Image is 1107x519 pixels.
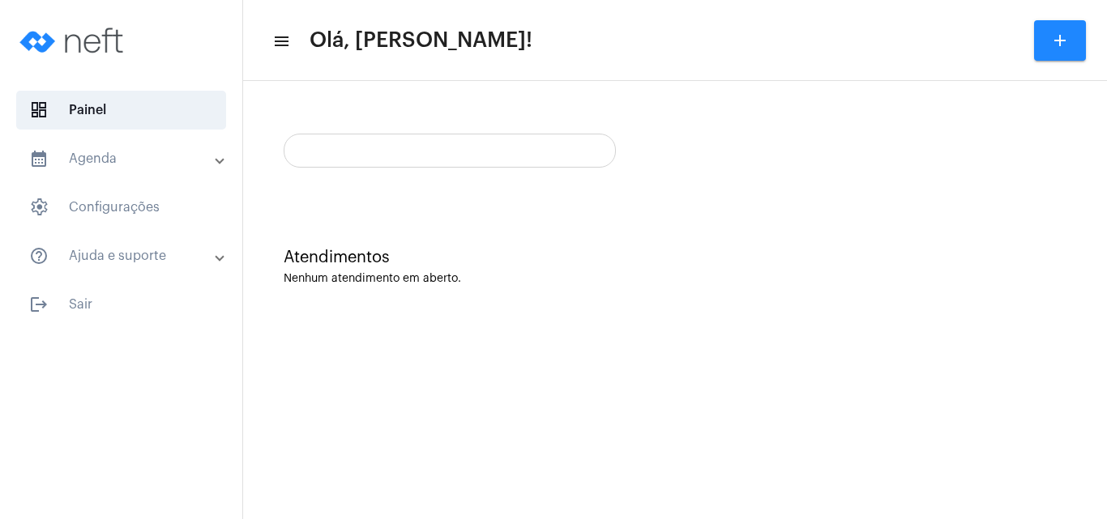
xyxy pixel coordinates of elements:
[29,149,216,168] mat-panel-title: Agenda
[284,273,1066,285] div: Nenhum atendimento em aberto.
[29,295,49,314] mat-icon: sidenav icon
[29,246,216,266] mat-panel-title: Ajuda e suporte
[16,188,226,227] span: Configurações
[310,28,532,53] span: Olá, [PERSON_NAME]!
[284,249,1066,266] div: Atendimentos
[10,139,242,178] mat-expansion-panel-header: sidenav iconAgenda
[16,91,226,130] span: Painel
[272,32,289,51] mat-icon: sidenav icon
[16,285,226,324] span: Sair
[13,8,135,73] img: logo-neft-novo-2.png
[29,149,49,168] mat-icon: sidenav icon
[10,236,242,275] mat-expansion-panel-header: sidenav iconAjuda e suporte
[1050,31,1070,50] mat-icon: add
[29,246,49,266] mat-icon: sidenav icon
[29,198,49,217] span: sidenav icon
[29,100,49,120] span: sidenav icon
